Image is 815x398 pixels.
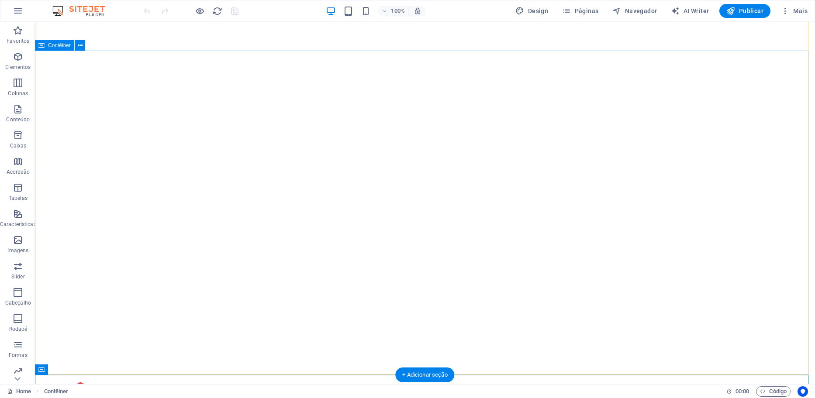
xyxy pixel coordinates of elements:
[50,6,116,16] img: Editor Logo
[9,195,28,202] p: Tabelas
[671,7,709,15] span: AI Writer
[10,142,27,149] p: Caixas
[9,352,28,359] p: Formas
[719,4,770,18] button: Publicar
[44,386,69,397] nav: breadcrumb
[756,386,791,397] button: Código
[5,64,31,71] p: Elementos
[9,326,28,333] p: Rodapé
[515,7,548,15] span: Design
[48,43,71,48] span: Contêiner
[562,7,598,15] span: Páginas
[736,386,749,397] span: 00 00
[414,7,421,15] i: Ao redimensionar, ajusta automaticamente o nível de zoom para caber no dispositivo escolhido.
[612,7,657,15] span: Navegador
[194,6,205,16] button: Clique aqui para sair do modo de visualização e continuar editando
[7,247,28,254] p: Imagens
[7,168,30,175] p: Acordeão
[726,386,749,397] h6: Tempo de sessão
[7,38,29,45] p: Favoritos
[512,4,552,18] button: Design
[512,4,552,18] div: Design (Ctrl+Alt+Y)
[781,7,808,15] span: Mais
[212,6,222,16] i: Recarregar página
[798,386,808,397] button: Usercentrics
[760,386,787,397] span: Código
[726,7,763,15] span: Publicar
[777,4,811,18] button: Mais
[378,6,409,16] button: 100%
[559,4,602,18] button: Páginas
[395,367,454,382] div: + Adicionar seção
[11,273,25,280] p: Slider
[8,90,28,97] p: Colunas
[742,388,743,395] span: :
[6,116,30,123] p: Conteúdo
[667,4,712,18] button: AI Writer
[609,4,660,18] button: Navegador
[212,6,222,16] button: reload
[7,386,31,397] a: Clique para cancelar a seleção. Clique duas vezes para abrir as Páginas
[44,386,69,397] span: Clique para selecionar. Clique duas vezes para editar
[391,6,405,16] h6: 100%
[5,299,31,306] p: Cabeçalho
